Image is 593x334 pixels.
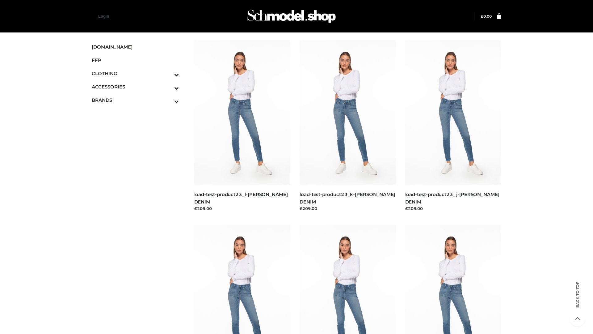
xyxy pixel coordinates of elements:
a: load-test-product23_j-[PERSON_NAME] DENIM [405,191,499,204]
a: CLOTHINGToggle Submenu [92,67,179,80]
span: £ [481,14,483,19]
a: load-test-product23_l-[PERSON_NAME] DENIM [194,191,288,204]
bdi: 0.00 [481,14,492,19]
button: Toggle Submenu [157,93,179,107]
div: £209.00 [405,205,502,212]
a: BRANDSToggle Submenu [92,93,179,107]
span: [DOMAIN_NAME] [92,43,179,50]
span: CLOTHING [92,70,179,77]
span: BRANDS [92,96,179,104]
a: £0.00 [481,14,492,19]
button: Toggle Submenu [157,67,179,80]
a: FFP [92,54,179,67]
span: FFP [92,57,179,64]
button: Toggle Submenu [157,80,179,93]
div: £209.00 [194,205,291,212]
img: Schmodel Admin 964 [245,4,338,28]
a: load-test-product23_k-[PERSON_NAME] DENIM [300,191,395,204]
span: ACCESSORIES [92,83,179,90]
a: ACCESSORIESToggle Submenu [92,80,179,93]
span: Back to top [570,292,585,308]
div: £209.00 [300,205,396,212]
a: Login [98,14,109,19]
a: [DOMAIN_NAME] [92,40,179,54]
